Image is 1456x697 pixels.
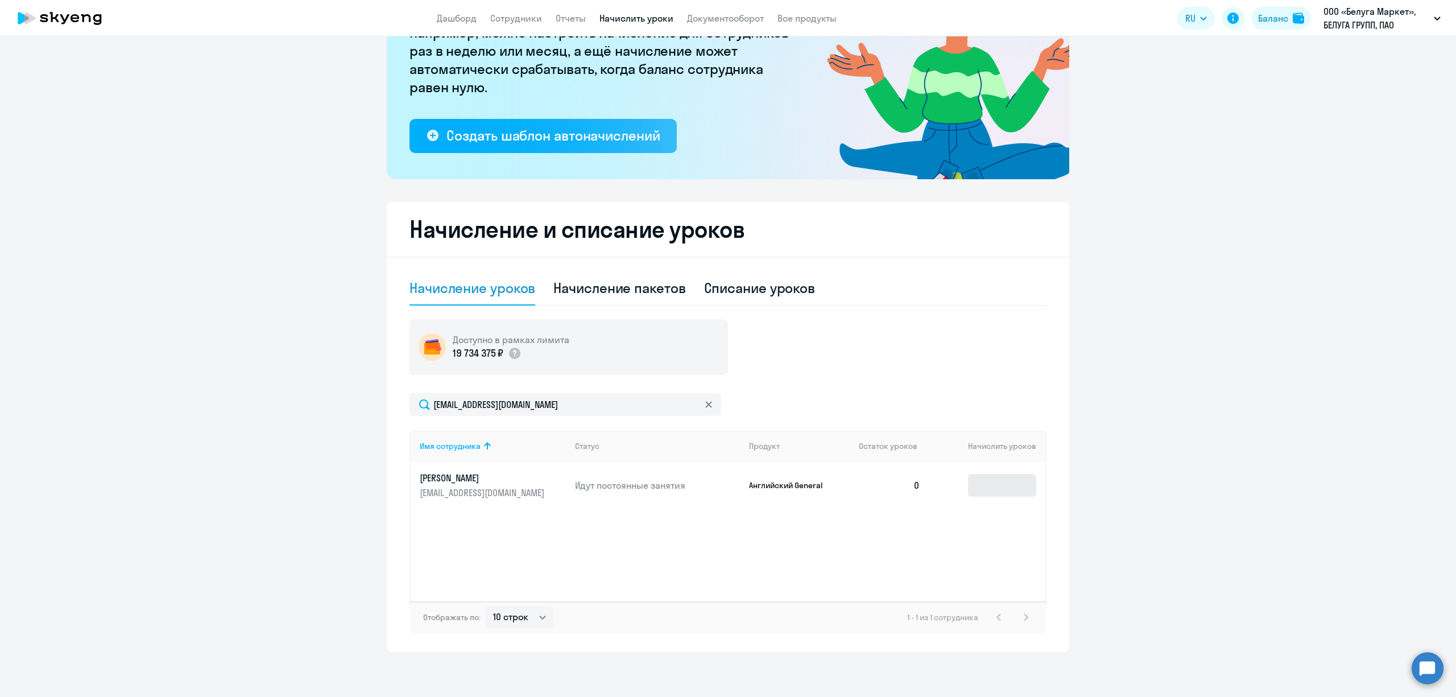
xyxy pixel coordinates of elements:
input: Поиск по имени, email, продукту или статусу [409,393,721,416]
div: Имя сотрудника [420,441,481,451]
p: ООО «Белуга Маркет», БЕЛУГА ГРУПП, ПАО [1323,5,1429,32]
a: Начислить уроки [599,13,673,24]
td: 0 [850,461,929,509]
p: [EMAIL_ADDRESS][DOMAIN_NAME] [420,486,547,499]
div: Создать шаблон автоначислений [446,126,660,145]
th: Начислить уроков [929,431,1045,461]
div: Имя сотрудника [420,441,566,451]
a: Документооборот [687,13,764,24]
button: ООО «Белуга Маркет», БЕЛУГА ГРУПП, ПАО [1318,5,1446,32]
img: wallet-circle.png [419,333,446,361]
p: [PERSON_NAME] [420,472,547,484]
h2: Начисление и списание уроков [409,216,1046,243]
div: Продукт [749,441,780,451]
button: Создать шаблон автоначислений [409,119,677,153]
p: [PERSON_NAME] больше не придётся начислять вручную. Например, можно настроить начисление для сотр... [409,5,796,96]
div: Баланс [1258,11,1288,25]
a: [PERSON_NAME][EMAIL_ADDRESS][DOMAIN_NAME] [420,472,566,499]
p: 19 734 375 ₽ [453,346,503,361]
div: Начисление уроков [409,279,535,297]
a: Отчеты [556,13,586,24]
div: Списание уроков [704,279,816,297]
a: Сотрудники [490,13,542,24]
h5: Доступно в рамках лимита [453,333,569,346]
a: Дашборд [437,13,477,24]
span: RU [1185,11,1196,25]
p: Английский General [749,480,834,490]
span: 1 - 1 из 1 сотрудника [907,612,978,622]
div: Статус [575,441,599,451]
div: Остаток уроков [859,441,929,451]
span: Остаток уроков [859,441,917,451]
p: Идут постоянные занятия [575,479,740,492]
div: Продукт [749,441,850,451]
div: Начисление пакетов [553,279,685,297]
div: Статус [575,441,740,451]
button: Балансbalance [1251,7,1311,30]
span: Отображать по: [423,612,481,622]
img: balance [1293,13,1304,24]
a: Все продукты [777,13,837,24]
button: RU [1177,7,1215,30]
